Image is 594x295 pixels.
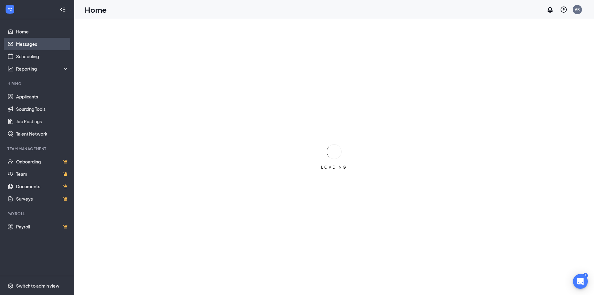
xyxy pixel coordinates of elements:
[16,115,69,128] a: Job Postings
[60,7,66,13] svg: Collapse
[7,283,14,289] svg: Settings
[16,128,69,140] a: Talent Network
[16,180,69,193] a: DocumentsCrown
[546,6,554,13] svg: Notifications
[583,273,588,278] div: 1
[16,220,69,233] a: PayrollCrown
[16,103,69,115] a: Sourcing Tools
[16,25,69,38] a: Home
[16,155,69,168] a: OnboardingCrown
[16,38,69,50] a: Messages
[7,81,68,86] div: Hiring
[319,165,350,170] div: LOADING
[573,274,588,289] div: Open Intercom Messenger
[560,6,567,13] svg: QuestionInfo
[16,168,69,180] a: TeamCrown
[7,6,13,12] svg: WorkstreamLogo
[16,193,69,205] a: SurveysCrown
[16,66,69,72] div: Reporting
[575,7,580,12] div: AR
[16,90,69,103] a: Applicants
[85,4,107,15] h1: Home
[7,66,14,72] svg: Analysis
[16,283,59,289] div: Switch to admin view
[7,211,68,216] div: Payroll
[16,50,69,63] a: Scheduling
[7,146,68,151] div: Team Management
